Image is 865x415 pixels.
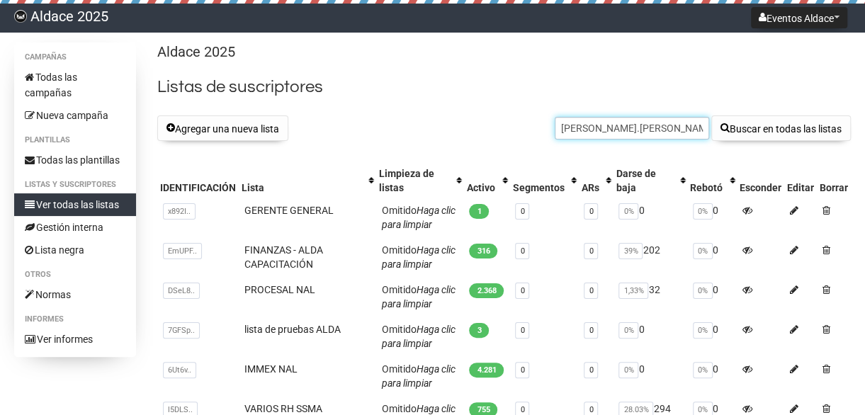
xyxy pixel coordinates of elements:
[589,207,593,216] a: 0
[381,363,455,389] a: Haga clic para limpiar
[512,182,564,193] font: Segmentos
[589,286,593,295] a: 0
[690,182,723,193] font: Rebotó
[25,180,116,189] font: Listas y suscriptores
[242,182,264,193] font: Lista
[589,405,593,414] a: 0
[698,286,708,295] font: 0%
[14,149,136,171] a: Todas las plantillas
[638,324,644,335] font: 0
[168,326,195,335] font: 7GFSp..
[623,405,648,414] font: 28.03%
[14,239,136,261] a: Lista negra
[623,365,633,375] font: 0%
[168,207,191,216] font: x892I..
[35,289,71,300] font: Normas
[381,284,416,295] font: Omitido
[767,13,834,24] font: Eventos Aldace
[589,365,593,375] a: 0
[698,246,708,256] font: 0%
[581,182,599,193] font: ARs
[157,164,239,198] th: ID: No se aplicó ninguna clasificación, la clasificación está deshabilitada
[381,244,455,270] a: Haga clic para limpiar
[698,365,708,375] font: 0%
[589,326,593,335] a: 0
[14,10,27,23] img: 292d548807fe66e78e37197400c5c4c8
[14,104,136,127] a: Nueva campaña
[698,207,708,216] font: 0%
[168,286,195,295] font: DSeL8..
[648,284,660,295] font: 32
[244,284,315,295] a: PROCESAL NAL
[623,326,633,335] font: 0%
[244,363,298,375] a: IMMEX NAL
[520,326,524,335] a: 0
[820,182,848,193] font: Borrar
[175,123,279,135] font: Agregar una nueva lista
[520,246,524,256] font: 0
[25,135,70,144] font: Plantillas
[711,115,851,141] button: Buscar en todas las listas
[817,164,851,198] th: Eliminar: No se aplicó ninguna clasificación, la clasificación está deshabilitada
[14,283,136,306] a: Normas
[168,365,191,375] font: 6Ut6v..
[698,326,708,335] font: 0%
[520,365,524,375] a: 0
[381,403,416,414] font: Omitido
[14,216,136,239] a: Gestión interna
[381,244,416,256] font: Omitido
[157,115,288,141] button: Agregar una nueva lista
[378,168,434,193] font: Limpieza de listas
[737,164,784,198] th: Ocultar: No se aplicó ninguna clasificación, la clasificación está deshabilitada
[244,244,323,270] a: FINANZAS - ALDA CAPACITACIÓN
[375,164,463,198] th: Limpieza de lista: No se aplicó ordenamiento, activar para aplicar un ordenamiento ascendente
[713,284,718,295] font: 0
[589,246,593,256] font: 0
[520,405,524,414] a: 0
[477,326,481,335] font: 3
[616,168,655,193] font: Darse de baja
[509,164,578,198] th: Segmentos: No se aplica clasificación, activar para aplicar una clasificación ascendente
[160,182,236,193] font: IDENTIFICACIÓN
[244,403,322,414] a: VARIOS RH SSMA
[244,324,341,335] a: lista de pruebas ALDA
[25,314,64,324] font: Informes
[381,324,455,349] a: Haga clic para limpiar
[168,405,193,414] font: l5DLS..
[244,205,334,216] a: GERENTE GENERAL
[157,43,235,60] font: Aldace 2025
[520,207,524,216] font: 0
[37,334,93,345] font: Ver informes
[30,8,108,25] font: Aldace 2025
[623,286,643,295] font: 1,33%
[381,284,455,309] a: Haga clic para limpiar
[613,164,687,198] th: Cancelado la suscripción: No se aplicó ninguna clasificación; activar para aplicar una clasificac...
[36,154,120,166] font: Todas las plantillas
[520,286,524,295] a: 0
[623,207,633,216] font: 0%
[381,363,416,375] font: Omitido
[381,205,455,230] a: Haga clic para limpiar
[698,405,708,414] font: 0%
[168,246,197,256] font: EmUPF..
[713,324,718,335] font: 0
[623,246,638,256] font: 39%
[713,403,718,414] font: 0
[25,72,77,98] font: Todas las campañas
[381,324,416,335] font: Omitido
